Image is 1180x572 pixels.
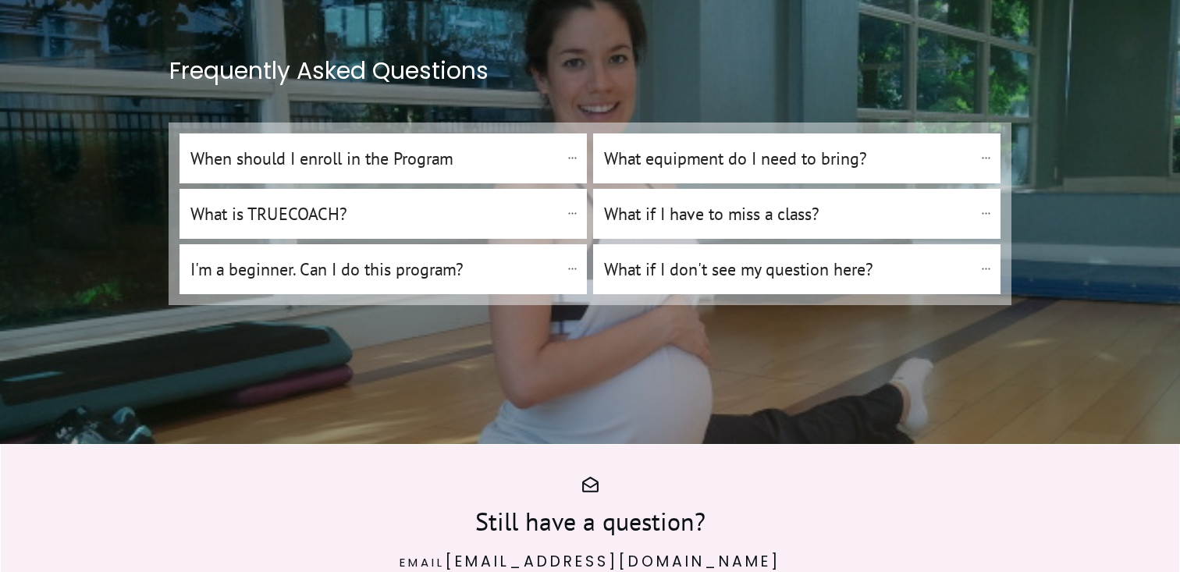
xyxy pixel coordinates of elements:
a: [EMAIL_ADDRESS][DOMAIN_NAME] [445,551,780,572]
h4: What equipment do I need to bring? [604,145,973,172]
span: Email [400,554,445,570]
h3: Still have a question? [185,504,995,547]
h4: I'm a beginner. Can I do this program? [190,256,560,282]
h4: What if I don't see my question here? [604,256,973,282]
h4: What if I have to miss a class? [604,201,973,227]
h4: When should I enroll in the Program [190,145,560,172]
h4: What is TRUECOACH? [190,201,560,227]
h2: Frequently Asked Questions [169,55,1011,106]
